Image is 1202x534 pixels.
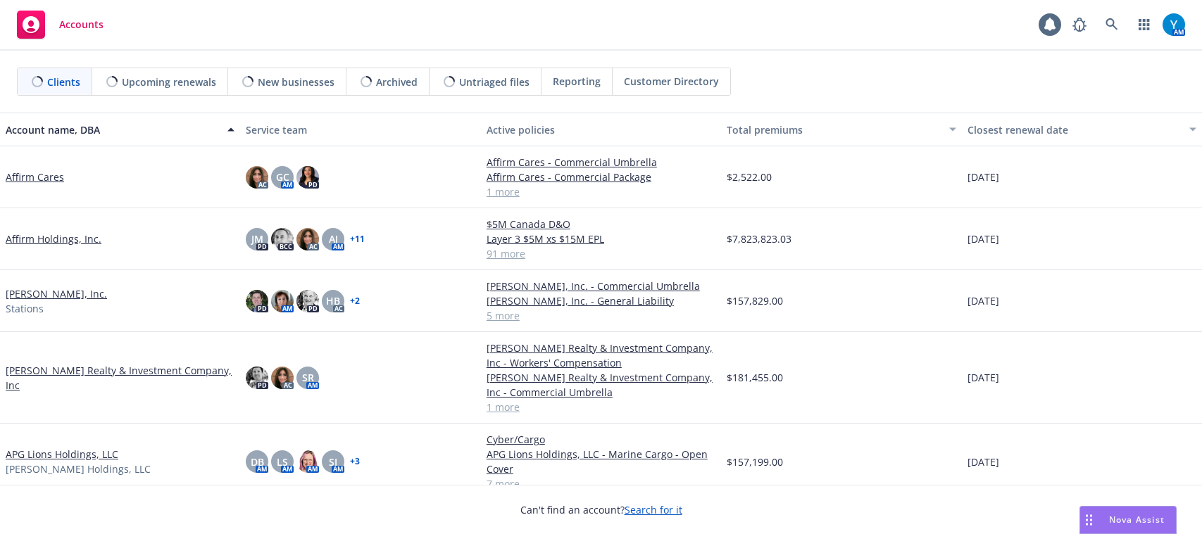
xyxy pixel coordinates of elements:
span: AJ [329,231,338,246]
a: + 3 [350,457,360,466]
span: SR [302,370,314,385]
span: [DATE] [968,231,999,246]
span: Reporting [553,74,601,89]
div: Total premiums [727,122,940,137]
span: Nova Assist [1109,514,1165,526]
span: [DATE] [968,370,999,385]
span: DB [251,454,264,469]
span: [DATE] [968,293,999,308]
span: $181,455.00 [727,370,783,385]
button: Service team [240,113,480,146]
span: HB [326,293,340,308]
span: $157,199.00 [727,454,783,469]
a: [PERSON_NAME] Realty & Investment Company, Inc [6,363,234,393]
img: photo [271,228,294,250]
a: [PERSON_NAME] Realty & Investment Company, Inc - Workers' Compensation [487,341,715,370]
img: photo [271,367,294,389]
span: [DATE] [968,170,999,184]
span: GC [276,170,289,184]
a: Switch app [1130,11,1158,39]
span: Can't find an account? [520,502,682,517]
span: $157,829.00 [727,293,783,308]
span: [DATE] [968,454,999,469]
span: JM [251,231,263,246]
img: photo [296,166,319,189]
span: Accounts [59,19,104,30]
a: 7 more [487,476,715,491]
a: Affirm Cares [6,170,64,184]
a: 5 more [487,308,715,323]
span: [PERSON_NAME] Holdings, LLC [6,462,151,476]
a: [PERSON_NAME], Inc. - Commercial Umbrella [487,279,715,293]
div: Closest renewal date [968,122,1181,137]
span: Stations [6,301,44,316]
div: Account name, DBA [6,122,219,137]
a: + 11 [350,235,365,243]
div: Service team [246,122,475,137]
a: Affirm Cares - Commercial Package [487,170,715,184]
img: photo [296,450,319,473]
span: LS [277,454,288,469]
span: SJ [329,454,337,469]
a: Cyber/Cargo [487,432,715,447]
button: Total premiums [721,113,961,146]
a: + 2 [350,297,360,305]
a: Report a Bug [1065,11,1094,39]
a: Affirm Holdings, Inc. [6,231,101,246]
span: Untriaged files [459,75,530,89]
a: [PERSON_NAME] Realty & Investment Company, Inc - Commercial Umbrella [487,370,715,400]
a: Layer 3 $5M xs $15M EPL [487,231,715,246]
span: $7,823,823.03 [727,231,791,246]
a: Search for it [625,503,682,516]
button: Closest renewal date [962,113,1202,146]
span: Archived [376,75,418,89]
a: APG Lions Holdings, LLC - Marine Cargo - Open Cover [487,447,715,476]
img: photo [1163,13,1185,36]
img: photo [296,290,319,312]
button: Nova Assist [1079,506,1177,534]
span: Upcoming renewals [122,75,216,89]
span: Customer Directory [624,74,719,89]
a: APG Lions Holdings, LLC [6,447,118,462]
a: Accounts [11,5,109,44]
button: Active policies [481,113,721,146]
a: 1 more [487,184,715,199]
a: [PERSON_NAME], Inc. - General Liability [487,293,715,308]
a: $5M Canada D&O [487,217,715,231]
img: photo [271,290,294,312]
a: Search [1098,11,1126,39]
span: $2,522.00 [727,170,772,184]
a: 91 more [487,246,715,261]
img: photo [246,166,268,189]
a: 1 more [487,400,715,414]
div: Active policies [487,122,715,137]
img: photo [246,290,268,312]
div: Drag to move [1080,507,1098,533]
a: [PERSON_NAME], Inc. [6,286,107,301]
span: Clients [47,75,80,89]
span: New businesses [258,75,334,89]
a: Affirm Cares - Commercial Umbrella [487,155,715,170]
img: photo [246,367,268,389]
img: photo [296,228,319,250]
